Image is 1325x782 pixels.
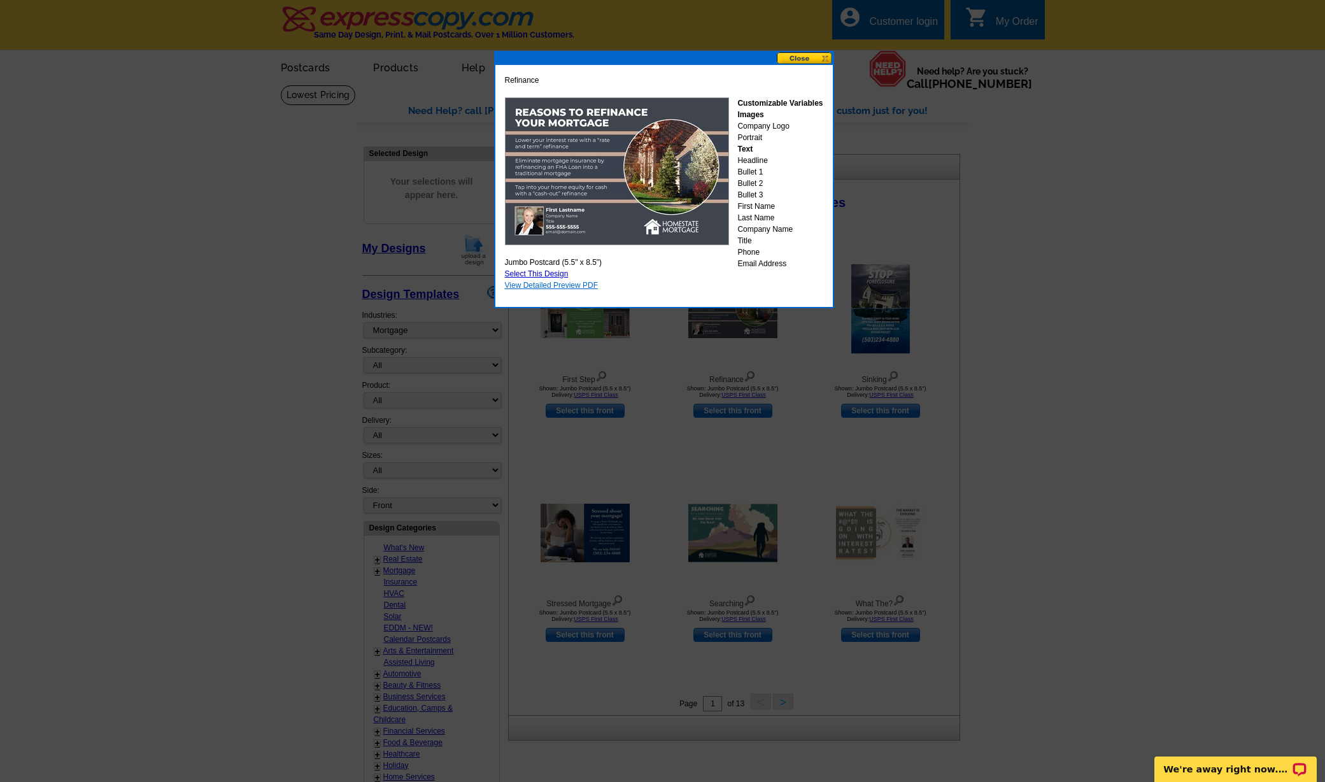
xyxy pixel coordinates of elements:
[505,281,599,290] a: View Detailed Preview PDF
[505,269,569,278] a: Select This Design
[505,257,602,268] span: Jumbo Postcard (5.5" x 8.5")
[737,110,763,119] strong: Images
[737,145,753,153] strong: Text
[505,97,729,245] img: GENPJF_Refiance_ALL.jpg
[505,75,539,86] span: Refinance
[737,99,823,108] strong: Customizable Variables
[1146,742,1325,782] iframe: LiveChat chat widget
[737,97,823,269] div: Company Logo Portrait Headline Bullet 1 Bullet 2 Bullet 3 First Name Last Name Company Name Title...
